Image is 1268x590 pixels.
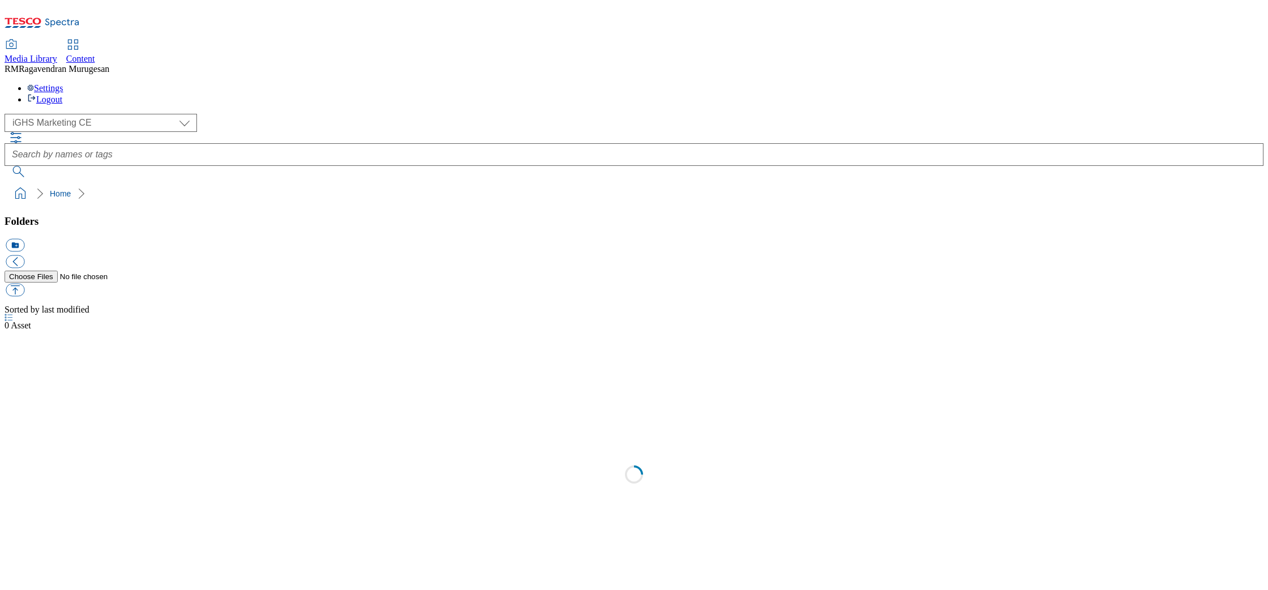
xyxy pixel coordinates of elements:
[5,64,19,74] span: RM
[5,143,1263,166] input: Search by names or tags
[5,305,89,314] span: Sorted by last modified
[50,189,71,198] a: Home
[27,95,62,104] a: Logout
[5,320,11,330] span: 0
[5,54,57,63] span: Media Library
[19,64,109,74] span: Ragavendran Murugesan
[11,185,29,203] a: home
[27,83,63,93] a: Settings
[66,40,95,64] a: Content
[5,215,1263,228] h3: Folders
[66,54,95,63] span: Content
[5,320,31,330] span: Asset
[5,40,57,64] a: Media Library
[5,183,1263,204] nav: breadcrumb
